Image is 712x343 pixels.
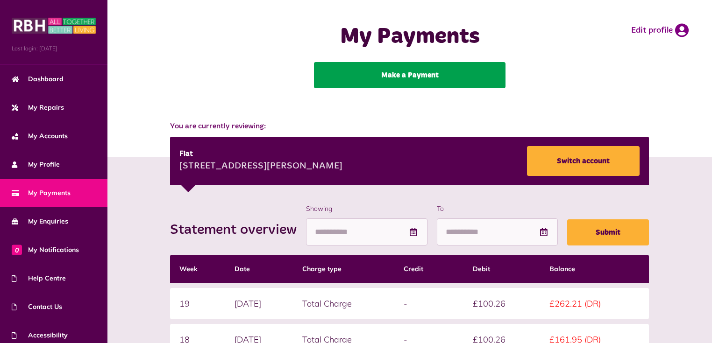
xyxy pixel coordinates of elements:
[12,131,68,141] span: My Accounts
[12,273,66,283] span: Help Centre
[394,288,463,319] td: -
[12,16,96,35] img: MyRBH
[12,160,60,169] span: My Profile
[12,330,68,340] span: Accessibility
[179,148,342,160] div: Flat
[12,217,68,226] span: My Enquiries
[463,255,540,283] th: Debit
[12,74,64,84] span: Dashboard
[463,288,540,319] td: £100.26
[12,245,22,255] span: 0
[306,204,427,214] label: Showing
[12,302,62,312] span: Contact Us
[540,288,649,319] td: £262.21 (DR)
[527,146,640,176] a: Switch account
[293,288,395,319] td: Total Charge
[567,219,649,245] button: Submit
[170,222,306,238] h2: Statement overview
[314,62,506,88] a: Make a Payment
[293,255,395,283] th: Charge type
[631,23,689,37] a: Edit profile
[170,255,225,283] th: Week
[170,121,649,132] span: You are currently reviewing:
[225,288,293,319] td: [DATE]
[12,103,64,112] span: My Repairs
[179,160,342,174] div: [STREET_ADDRESS][PERSON_NAME]
[170,288,225,319] td: 19
[12,245,79,255] span: My Notifications
[268,23,552,50] h1: My Payments
[540,255,649,283] th: Balance
[12,44,96,53] span: Last login: [DATE]
[12,188,71,198] span: My Payments
[437,204,558,214] label: To
[225,255,293,283] th: Date
[394,255,463,283] th: Credit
